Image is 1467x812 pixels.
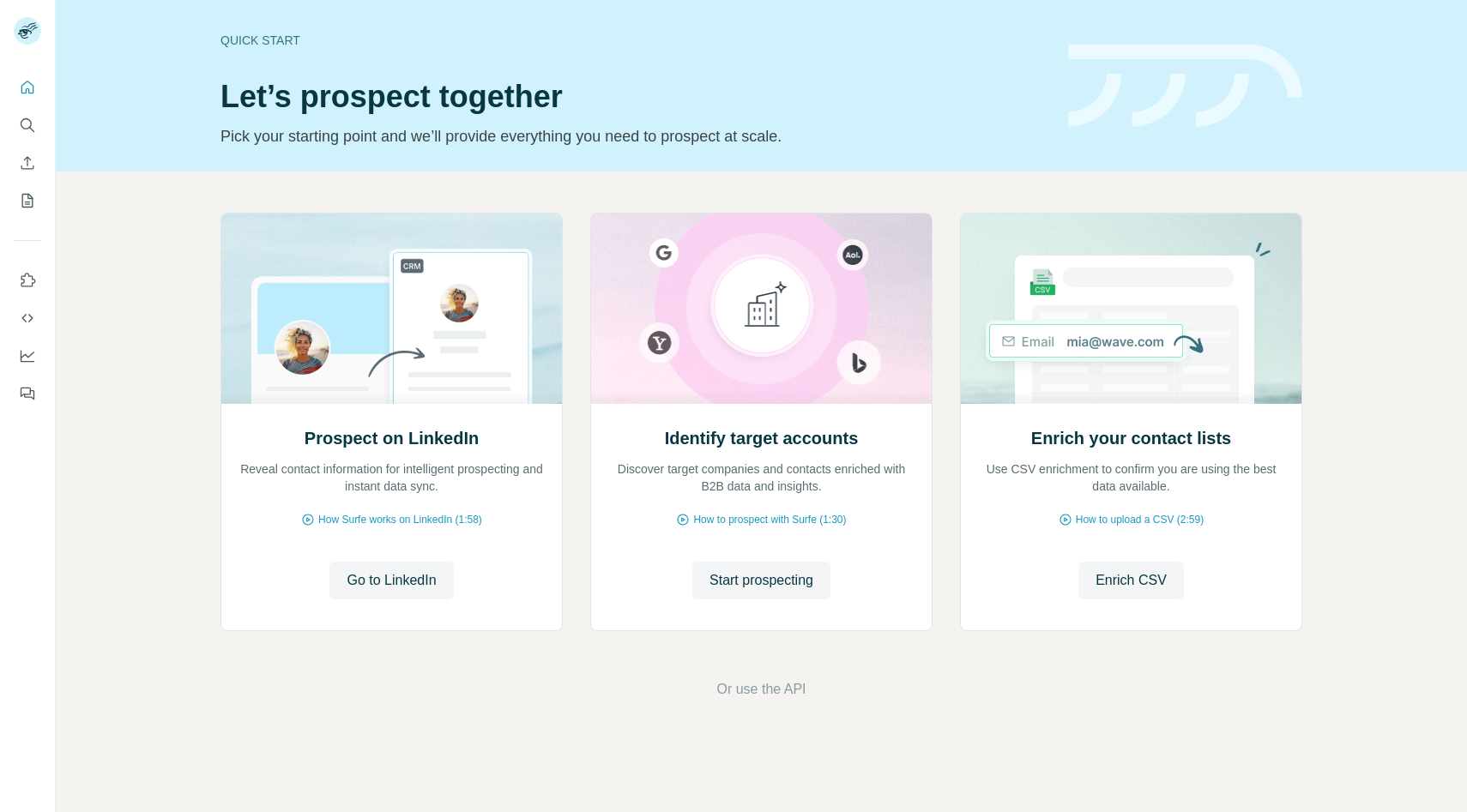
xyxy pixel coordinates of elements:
[1031,426,1231,450] h2: Enrich your contact lists
[709,570,813,591] span: Start prospecting
[14,110,41,141] button: Search
[238,460,545,495] p: Reveal contact information for intelligent prospecting and instant data sync.
[14,303,41,334] button: Use Surfe API
[716,679,806,700] button: Or use the API
[305,426,479,450] h2: Prospect on LinkedIn
[978,460,1284,495] p: Use CSV enrichment to confirm you are using the best data available.
[692,562,830,599] button: Start prospecting
[14,147,41,178] button: Enrich CSV
[608,460,915,495] p: Discover target companies and contacts enriched with B2B data and insights.
[220,214,563,404] img: Prospect on LinkedIn
[14,340,41,371] button: Dashboard
[14,265,41,296] button: Use Surfe on LinkedIn
[329,562,453,599] button: Go to LinkedIn
[1078,562,1184,599] button: Enrich CSV
[220,32,1047,49] div: Quick start
[1076,512,1204,527] span: How to upload a CSV (2:59)
[14,378,41,409] button: Feedback
[14,185,41,216] button: My lists
[220,80,1047,114] h1: Let’s prospect together
[318,512,482,527] span: How Surfe works on LinkedIn (1:58)
[1096,570,1167,591] span: Enrich CSV
[693,512,846,527] span: How to prospect with Surfe (1:30)
[347,570,436,591] span: Go to LinkedIn
[590,214,933,404] img: Identify target accounts
[220,124,1047,148] p: Pick your starting point and we’ll provide everything you need to prospect at scale.
[14,72,41,103] button: Quick start
[665,426,859,450] h2: Identify target accounts
[960,214,1302,404] img: Enrich your contact lists
[1068,45,1302,128] img: banner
